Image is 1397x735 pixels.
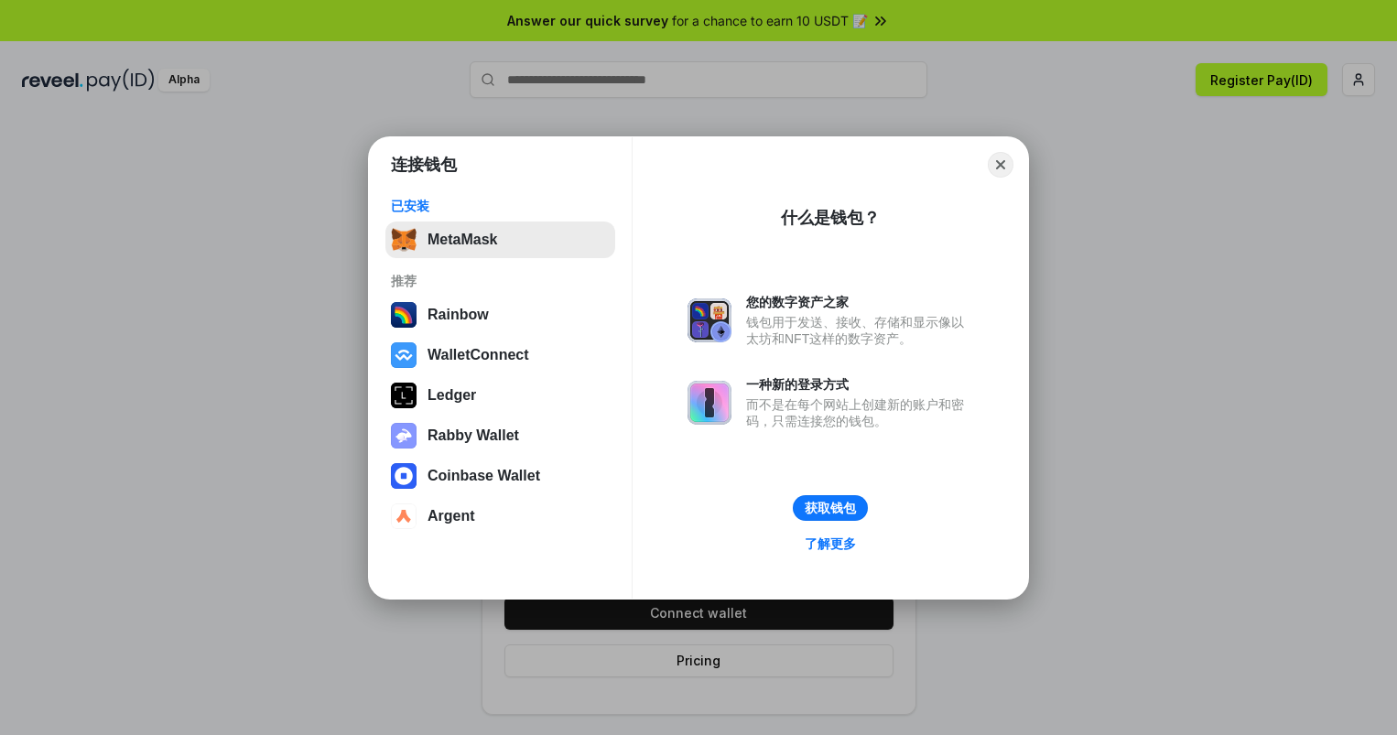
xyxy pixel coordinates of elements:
img: svg+xml,%3Csvg%20xmlns%3D%22http%3A%2F%2Fwww.w3.org%2F2000%2Fsvg%22%20fill%3D%22none%22%20viewBox... [688,381,731,425]
div: 一种新的登录方式 [746,376,973,393]
div: 钱包用于发送、接收、存储和显示像以太坊和NFT这样的数字资产。 [746,314,973,347]
div: 获取钱包 [805,500,856,516]
button: Ledger [385,377,615,414]
div: 您的数字资产之家 [746,294,973,310]
h1: 连接钱包 [391,154,457,176]
img: svg+xml,%3Csvg%20xmlns%3D%22http%3A%2F%2Fwww.w3.org%2F2000%2Fsvg%22%20fill%3D%22none%22%20viewBox... [688,298,731,342]
div: 已安装 [391,198,610,214]
img: svg+xml,%3Csvg%20fill%3D%22none%22%20height%3D%2233%22%20viewBox%3D%220%200%2035%2033%22%20width%... [391,227,417,253]
img: svg+xml,%3Csvg%20xmlns%3D%22http%3A%2F%2Fwww.w3.org%2F2000%2Fsvg%22%20width%3D%2228%22%20height%3... [391,383,417,408]
div: 而不是在每个网站上创建新的账户和密码，只需连接您的钱包。 [746,396,973,429]
div: 了解更多 [805,535,856,552]
button: WalletConnect [385,337,615,373]
div: Rabby Wallet [428,427,519,444]
div: 什么是钱包？ [781,207,880,229]
div: Rainbow [428,307,489,323]
button: Close [988,152,1013,178]
button: Argent [385,498,615,535]
button: 获取钱包 [793,495,868,521]
div: Coinbase Wallet [428,468,540,484]
button: Rainbow [385,297,615,333]
div: MetaMask [428,232,497,248]
button: Coinbase Wallet [385,458,615,494]
button: MetaMask [385,222,615,258]
div: WalletConnect [428,347,529,363]
img: svg+xml,%3Csvg%20xmlns%3D%22http%3A%2F%2Fwww.w3.org%2F2000%2Fsvg%22%20fill%3D%22none%22%20viewBox... [391,423,417,449]
img: svg+xml,%3Csvg%20width%3D%2228%22%20height%3D%2228%22%20viewBox%3D%220%200%2028%2028%22%20fill%3D... [391,463,417,489]
img: svg+xml,%3Csvg%20width%3D%2228%22%20height%3D%2228%22%20viewBox%3D%220%200%2028%2028%22%20fill%3D... [391,342,417,368]
div: Argent [428,508,475,524]
a: 了解更多 [794,532,867,556]
img: svg+xml,%3Csvg%20width%3D%2228%22%20height%3D%2228%22%20viewBox%3D%220%200%2028%2028%22%20fill%3D... [391,503,417,529]
div: 推荐 [391,273,610,289]
button: Rabby Wallet [385,417,615,454]
img: svg+xml,%3Csvg%20width%3D%22120%22%20height%3D%22120%22%20viewBox%3D%220%200%20120%20120%22%20fil... [391,302,417,328]
div: Ledger [428,387,476,404]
